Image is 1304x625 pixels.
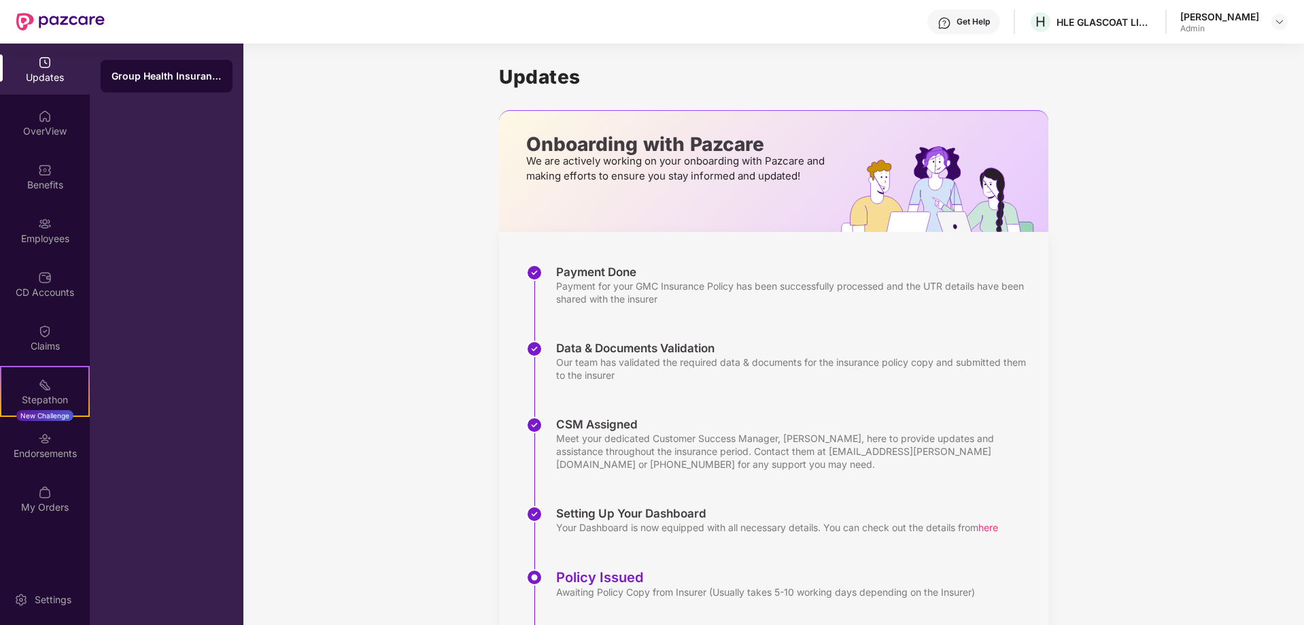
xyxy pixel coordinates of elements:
[556,280,1035,305] div: Payment for your GMC Insurance Policy has been successfully processed and the UTR details have be...
[38,271,52,284] img: svg+xml;base64,PHN2ZyBpZD0iQ0RfQWNjb3VudHMiIGRhdGEtbmFtZT0iQ0QgQWNjb3VudHMiIHhtbG5zPSJodHRwOi8vd3...
[841,146,1048,232] img: hrOnboarding
[1180,23,1259,34] div: Admin
[556,265,1035,280] div: Payment Done
[957,16,990,27] div: Get Help
[556,432,1035,471] div: Meet your dedicated Customer Success Manager, [PERSON_NAME], here to provide updates and assistan...
[526,341,543,357] img: svg+xml;base64,PHN2ZyBpZD0iU3RlcC1Eb25lLTMyeDMyIiB4bWxucz0iaHR0cDovL3d3dy53My5vcmcvMjAwMC9zdmciIH...
[38,217,52,231] img: svg+xml;base64,PHN2ZyBpZD0iRW1wbG95ZWVzIiB4bWxucz0iaHR0cDovL3d3dy53My5vcmcvMjAwMC9zdmciIHdpZHRoPS...
[38,486,52,499] img: svg+xml;base64,PHN2ZyBpZD0iTXlfT3JkZXJzIiBkYXRhLW5hbWU9Ik15IE9yZGVycyIgeG1sbnM9Imh0dHA6Ly93d3cudz...
[526,506,543,522] img: svg+xml;base64,PHN2ZyBpZD0iU3RlcC1Eb25lLTMyeDMyIiB4bWxucz0iaHR0cDovL3d3dy53My5vcmcvMjAwMC9zdmciIH...
[526,569,543,586] img: svg+xml;base64,PHN2ZyBpZD0iU3RlcC1BY3RpdmUtMzJ4MzIiIHhtbG5zPSJodHRwOi8vd3d3LnczLm9yZy8yMDAwL3N2Zy...
[1057,16,1152,29] div: HLE GLASCOAT LIMITED
[556,569,975,586] div: Policy Issued
[14,593,28,607] img: svg+xml;base64,PHN2ZyBpZD0iU2V0dGluZy0yMHgyMCIgeG1sbnM9Imh0dHA6Ly93d3cudzMub3JnLzIwMDAvc3ZnIiB3aW...
[556,586,975,598] div: Awaiting Policy Copy from Insurer (Usually takes 5-10 working days depending on the Insurer)
[556,506,998,521] div: Setting Up Your Dashboard
[1180,10,1259,23] div: [PERSON_NAME]
[38,432,52,445] img: svg+xml;base64,PHN2ZyBpZD0iRW5kb3JzZW1lbnRzIiB4bWxucz0iaHR0cDovL3d3dy53My5vcmcvMjAwMC9zdmciIHdpZH...
[38,56,52,69] img: svg+xml;base64,PHN2ZyBpZD0iVXBkYXRlZCIgeG1sbnM9Imh0dHA6Ly93d3cudzMub3JnLzIwMDAvc3ZnIiB3aWR0aD0iMj...
[1,393,88,407] div: Stepathon
[111,69,222,83] div: Group Health Insurance
[526,154,829,184] p: We are actively working on your onboarding with Pazcare and making efforts to ensure you stay inf...
[38,378,52,392] img: svg+xml;base64,PHN2ZyB4bWxucz0iaHR0cDovL3d3dy53My5vcmcvMjAwMC9zdmciIHdpZHRoPSIyMSIgaGVpZ2h0PSIyMC...
[556,341,1035,356] div: Data & Documents Validation
[526,265,543,281] img: svg+xml;base64,PHN2ZyBpZD0iU3RlcC1Eb25lLTMyeDMyIiB4bWxucz0iaHR0cDovL3d3dy53My5vcmcvMjAwMC9zdmciIH...
[16,13,105,31] img: New Pazcare Logo
[1274,16,1285,27] img: svg+xml;base64,PHN2ZyBpZD0iRHJvcGRvd24tMzJ4MzIiIHhtbG5zPSJodHRwOi8vd3d3LnczLm9yZy8yMDAwL3N2ZyIgd2...
[38,324,52,338] img: svg+xml;base64,PHN2ZyBpZD0iQ2xhaW0iIHhtbG5zPSJodHRwOi8vd3d3LnczLm9yZy8yMDAwL3N2ZyIgd2lkdGg9IjIwIi...
[526,138,829,150] p: Onboarding with Pazcare
[16,410,73,421] div: New Challenge
[38,109,52,123] img: svg+xml;base64,PHN2ZyBpZD0iSG9tZSIgeG1sbnM9Imh0dHA6Ly93d3cudzMub3JnLzIwMDAvc3ZnIiB3aWR0aD0iMjAiIG...
[1035,14,1046,30] span: H
[556,417,1035,432] div: CSM Assigned
[526,417,543,433] img: svg+xml;base64,PHN2ZyBpZD0iU3RlcC1Eb25lLTMyeDMyIiB4bWxucz0iaHR0cDovL3d3dy53My5vcmcvMjAwMC9zdmciIH...
[556,356,1035,382] div: Our team has validated the required data & documents for the insurance policy copy and submitted ...
[31,593,75,607] div: Settings
[499,65,1048,88] h1: Updates
[938,16,951,30] img: svg+xml;base64,PHN2ZyBpZD0iSGVscC0zMngzMiIgeG1sbnM9Imh0dHA6Ly93d3cudzMub3JnLzIwMDAvc3ZnIiB3aWR0aD...
[38,163,52,177] img: svg+xml;base64,PHN2ZyBpZD0iQmVuZWZpdHMiIHhtbG5zPSJodHRwOi8vd3d3LnczLm9yZy8yMDAwL3N2ZyIgd2lkdGg9Ij...
[556,521,998,534] div: Your Dashboard is now equipped with all necessary details. You can check out the details from
[978,522,998,533] span: here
